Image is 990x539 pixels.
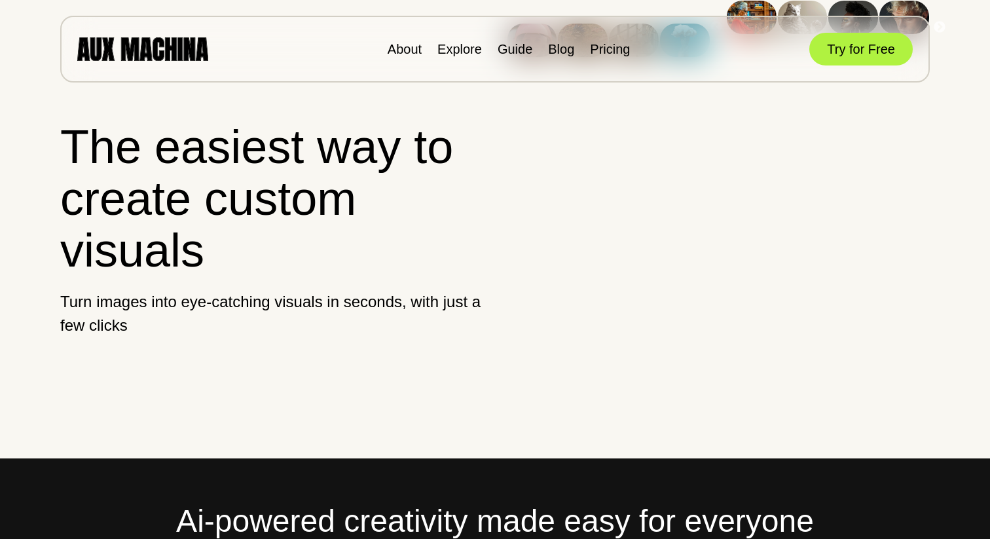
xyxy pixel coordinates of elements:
[388,42,422,56] a: About
[77,37,208,60] img: AUX MACHINA
[809,33,913,65] button: Try for Free
[60,290,484,337] p: Turn images into eye-catching visuals in seconds, with just a few clicks
[60,121,484,277] h1: The easiest way to create custom visuals
[548,42,574,56] a: Blog
[498,42,532,56] a: Guide
[590,42,630,56] a: Pricing
[437,42,482,56] a: Explore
